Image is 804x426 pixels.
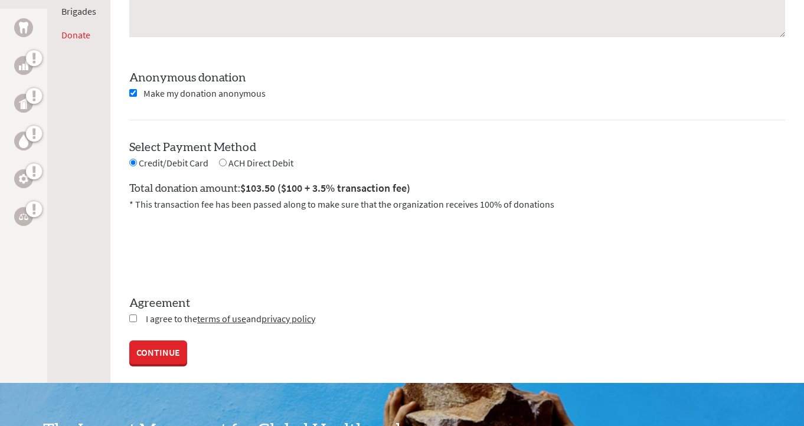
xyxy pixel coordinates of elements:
span: $103.50 ($100 + 3.5% transaction fee) [240,181,410,195]
span: ACH Direct Debit [228,157,293,169]
label: Anonymous donation [129,72,246,84]
img: Engineering [19,174,28,183]
img: Business [19,61,28,70]
label: Agreement [129,295,785,312]
span: Credit/Debit Card [139,157,208,169]
a: Water [14,132,33,150]
a: Business [14,56,33,75]
span: I agree to the and [146,313,315,325]
img: Legal Empowerment [19,213,28,220]
label: Total donation amount: [129,180,410,197]
a: terms of use [197,313,246,325]
img: Dental [19,22,28,33]
a: CONTINUE [129,340,187,364]
a: Brigades [61,5,96,17]
iframe: reCAPTCHA [129,225,309,271]
a: Legal Empowerment [14,207,33,226]
p: * This transaction fee has been passed along to make sure that the organization receives 100% of ... [129,197,785,211]
a: Public Health [14,94,33,113]
a: Donate [61,29,90,41]
a: privacy policy [262,313,315,325]
span: Make my donation anonymous [143,87,266,99]
li: Brigades [61,4,96,18]
img: Water [19,134,28,148]
label: Select Payment Method [129,142,256,153]
a: Dental [14,18,33,37]
li: Donate [61,28,96,42]
img: Public Health [19,97,28,109]
a: Engineering [14,169,33,188]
